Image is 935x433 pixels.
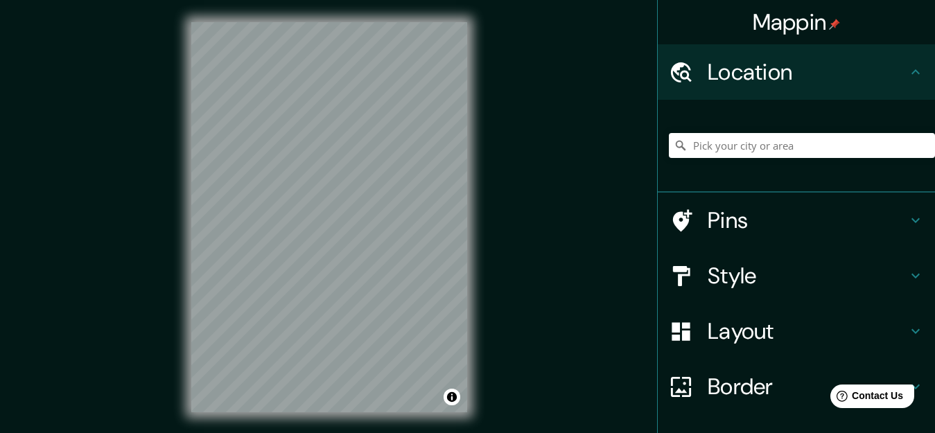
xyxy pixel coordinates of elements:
[658,359,935,414] div: Border
[708,206,907,234] h4: Pins
[708,317,907,345] h4: Layout
[708,262,907,290] h4: Style
[658,44,935,100] div: Location
[191,22,467,412] canvas: Map
[658,248,935,303] div: Style
[829,19,840,30] img: pin-icon.png
[708,58,907,86] h4: Location
[708,373,907,400] h4: Border
[658,303,935,359] div: Layout
[753,8,841,36] h4: Mappin
[669,133,935,158] input: Pick your city or area
[812,379,920,418] iframe: Help widget launcher
[658,193,935,248] div: Pins
[444,389,460,405] button: Toggle attribution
